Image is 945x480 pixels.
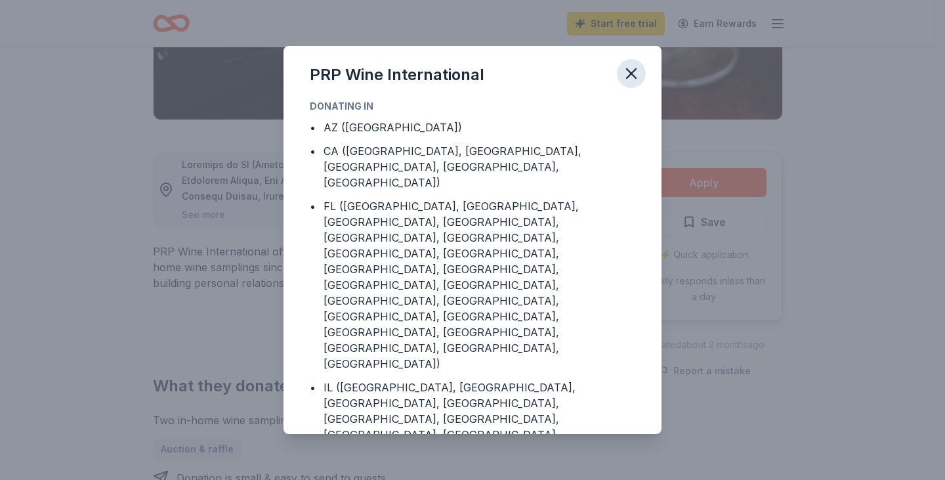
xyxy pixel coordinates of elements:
div: CA ([GEOGRAPHIC_DATA], [GEOGRAPHIC_DATA], [GEOGRAPHIC_DATA], [GEOGRAPHIC_DATA], [GEOGRAPHIC_DATA]) [324,143,635,190]
div: AZ ([GEOGRAPHIC_DATA]) [324,120,462,135]
div: FL ([GEOGRAPHIC_DATA], [GEOGRAPHIC_DATA], [GEOGRAPHIC_DATA], [GEOGRAPHIC_DATA], [GEOGRAPHIC_DATA]... [324,198,635,372]
div: • [310,198,316,214]
div: Donating in [310,98,635,114]
div: PRP Wine International [310,64,484,85]
div: • [310,380,316,395]
div: • [310,143,316,159]
div: • [310,120,316,135]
